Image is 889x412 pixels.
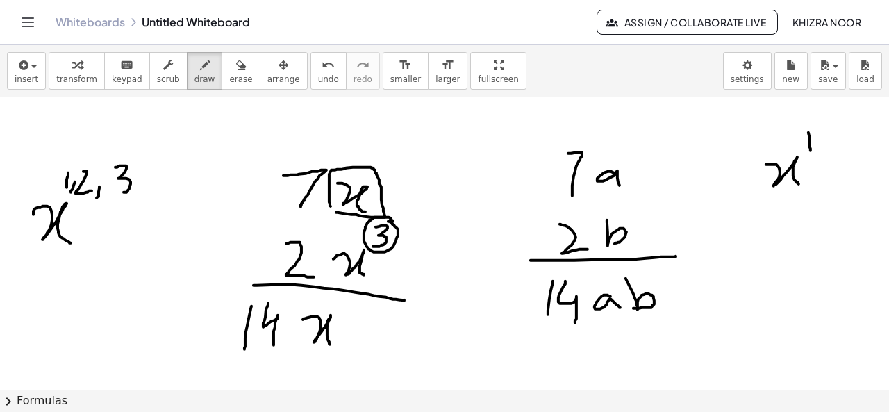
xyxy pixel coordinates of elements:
a: Whiteboards [56,15,125,29]
span: undo [318,74,339,84]
button: Khizra Noor [781,10,872,35]
span: transform [56,74,97,84]
button: save [811,52,846,90]
span: larger [435,74,460,84]
button: scrub [149,52,188,90]
span: erase [229,74,252,84]
i: undo [322,57,335,74]
button: draw [187,52,223,90]
span: keypad [112,74,142,84]
span: scrub [157,74,180,84]
i: format_size [441,57,454,74]
span: arrange [267,74,300,84]
span: settings [731,74,764,84]
span: save [818,74,838,84]
button: new [774,52,808,90]
span: redo [354,74,372,84]
i: redo [356,57,369,74]
button: load [849,52,882,90]
button: Assign / Collaborate Live [597,10,778,35]
span: new [782,74,799,84]
i: format_size [399,57,412,74]
span: Assign / Collaborate Live [608,16,766,28]
button: transform [49,52,105,90]
span: smaller [390,74,421,84]
button: insert [7,52,46,90]
button: undoundo [310,52,347,90]
i: keyboard [120,57,133,74]
button: Toggle navigation [17,11,39,33]
span: insert [15,74,38,84]
button: format_sizelarger [428,52,467,90]
button: erase [222,52,260,90]
span: fullscreen [478,74,518,84]
span: draw [194,74,215,84]
button: arrange [260,52,308,90]
span: load [856,74,874,84]
button: keyboardkeypad [104,52,150,90]
button: fullscreen [470,52,526,90]
span: Khizra Noor [792,16,861,28]
button: redoredo [346,52,380,90]
button: format_sizesmaller [383,52,429,90]
button: settings [723,52,772,90]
